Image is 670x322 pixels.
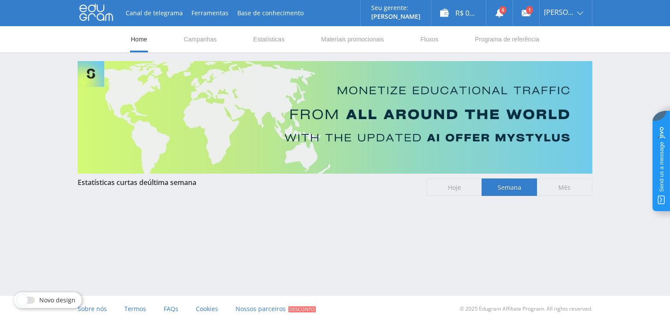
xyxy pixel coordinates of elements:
[544,9,574,16] span: [PERSON_NAME]
[124,296,146,322] a: Termos
[474,26,540,52] a: Programa de referência
[236,296,316,322] a: Nossos parceiros Desconto
[164,305,178,313] span: FAQs
[130,26,148,52] a: Home
[124,305,146,313] span: Termos
[236,305,286,313] span: Nossos parceiros
[537,178,592,196] span: Mês
[78,61,592,174] img: Banner
[427,178,482,196] span: Hoje
[253,26,286,52] a: Estatísticas
[420,26,439,52] a: Fluxos
[371,4,420,11] p: Seu gerente:
[339,296,592,322] div: © 2025 Edugram Affiliate Program. All rights reserved.
[78,178,418,186] div: Estatísticas curtas de
[482,178,537,196] span: Semana
[164,296,178,322] a: FAQs
[78,296,107,322] a: Sobre nós
[288,306,316,312] span: Desconto
[78,305,107,313] span: Sobre nós
[371,13,420,20] p: [PERSON_NAME]
[320,26,385,52] a: Materiais promocionais
[196,296,218,322] a: Cookies
[196,305,218,313] span: Cookies
[183,26,218,52] a: Campanhas
[147,178,196,187] span: última semana
[39,297,75,304] span: Novo design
